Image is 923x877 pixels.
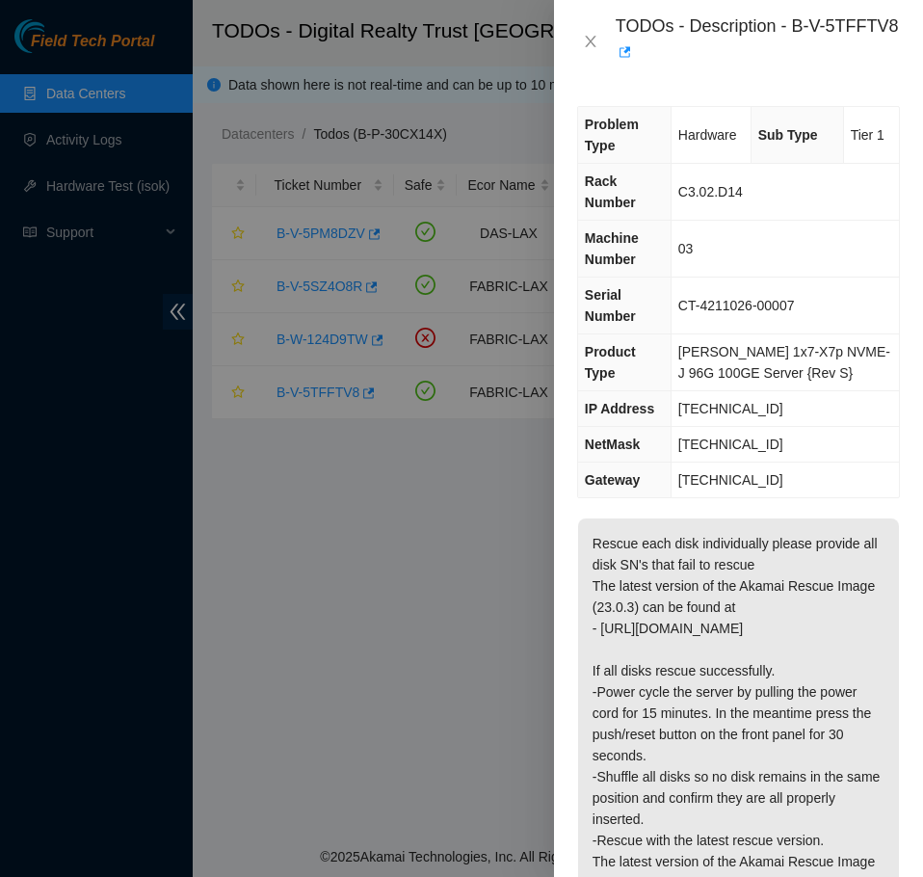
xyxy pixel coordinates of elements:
[583,34,598,49] span: close
[585,472,641,488] span: Gateway
[616,15,900,67] div: TODOs - Description - B-V-5TFFTV8
[678,401,783,416] span: [TECHNICAL_ID]
[678,127,737,143] span: Hardware
[851,127,884,143] span: Tier 1
[585,230,639,267] span: Machine Number
[577,33,604,51] button: Close
[585,437,641,452] span: NetMask
[585,287,636,324] span: Serial Number
[678,437,783,452] span: [TECHNICAL_ID]
[585,117,639,153] span: Problem Type
[678,184,743,199] span: C3.02.D14
[678,344,890,381] span: [PERSON_NAME] 1x7-X7p NVME-J 96G 100GE Server {Rev S}
[585,173,636,210] span: Rack Number
[585,344,636,381] span: Product Type
[678,241,694,256] span: 03
[758,127,818,143] span: Sub Type
[678,472,783,488] span: [TECHNICAL_ID]
[585,401,654,416] span: IP Address
[678,298,795,313] span: CT-4211026-00007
